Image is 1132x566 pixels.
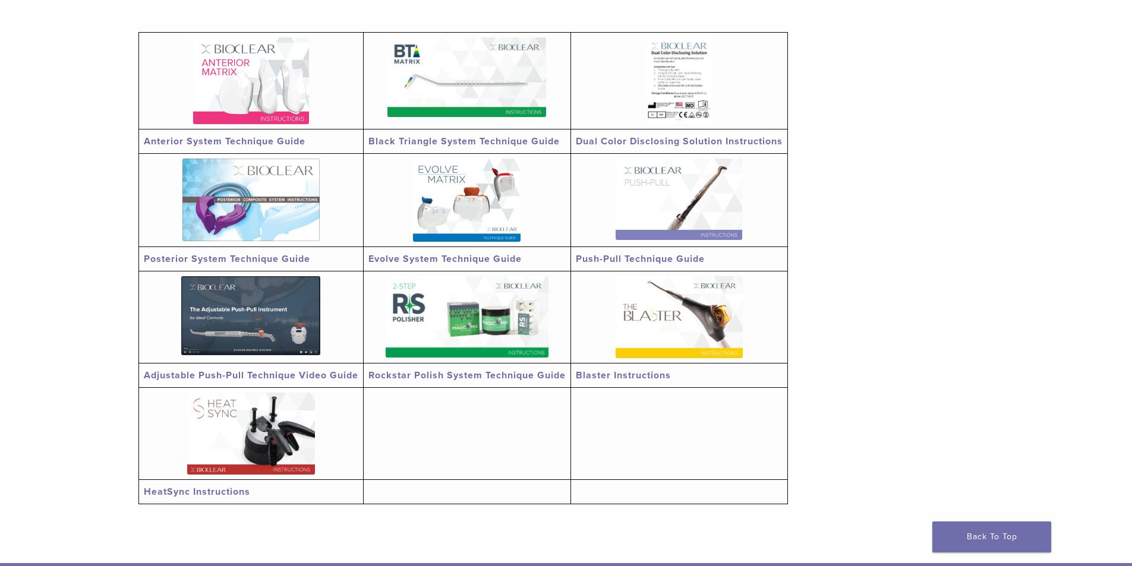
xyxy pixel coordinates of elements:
[576,369,671,381] a: Blaster Instructions
[368,253,522,265] a: Evolve System Technique Guide
[144,486,250,498] a: HeatSync Instructions
[368,369,566,381] a: Rockstar Polish System Technique Guide
[932,521,1051,552] a: Back To Top
[576,253,705,265] a: Push-Pull Technique Guide
[144,135,305,147] a: Anterior System Technique Guide
[144,369,358,381] a: Adjustable Push-Pull Technique Video Guide
[576,135,783,147] a: Dual Color Disclosing Solution Instructions
[368,135,560,147] a: Black Triangle System Technique Guide
[144,253,310,265] a: Posterior System Technique Guide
